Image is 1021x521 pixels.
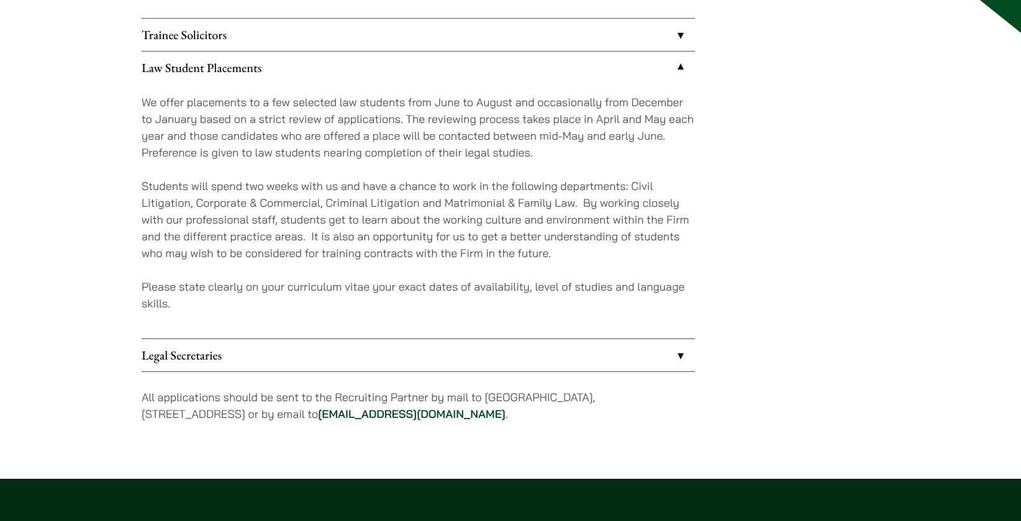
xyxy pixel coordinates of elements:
[142,178,695,261] p: Students will spend two weeks with us and have a chance to work in the following departments: Civ...
[142,52,695,84] a: Law Student Placements
[142,339,695,371] a: Legal Secretaries
[142,94,695,161] p: We offer placements to a few selected law students from June to August and occasionally from Dece...
[318,407,506,421] a: [EMAIL_ADDRESS][DOMAIN_NAME]
[142,278,695,312] p: Please state clearly on your curriculum vitae your exact dates of availability, level of studies ...
[142,389,695,422] p: All applications should be sent to the Recruiting Partner by mail to [GEOGRAPHIC_DATA], [STREET_A...
[142,84,695,338] div: Law Student Placements
[142,19,695,51] a: Trainee Solicitors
